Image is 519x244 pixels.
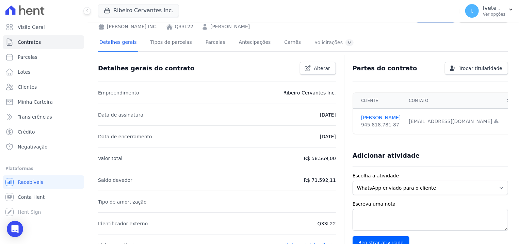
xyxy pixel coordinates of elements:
a: Antecipações [238,34,272,52]
h3: Detalhes gerais do contrato [98,64,194,72]
a: Solicitações0 [313,34,355,52]
span: Contratos [18,39,41,46]
label: Escreva uma nota [353,201,508,208]
a: Visão Geral [3,20,84,34]
p: R$ 71.592,11 [304,176,336,184]
div: 0 [345,39,354,46]
button: I. Ivete . Ver opções [460,1,519,20]
p: Empreendimento [98,89,139,97]
span: Negativação [18,143,48,150]
a: Parcelas [3,50,84,64]
p: Identificador externo [98,220,148,228]
a: Crédito [3,125,84,139]
span: Crédito [18,128,35,135]
p: Data de assinatura [98,111,143,119]
div: 945.818.781-87 [361,121,401,128]
span: Alterar [314,65,330,72]
span: Parcelas [18,54,37,60]
p: [DATE] [320,133,336,141]
span: Visão Geral [18,24,45,31]
span: Lotes [18,69,31,75]
a: Clientes [3,80,84,94]
a: Minha Carteira [3,95,84,109]
div: [PERSON_NAME] INC. [98,23,158,30]
span: I. [471,8,474,13]
div: Solicitações [314,39,354,46]
h3: Partes do contrato [353,64,417,72]
a: Parcelas [204,34,227,52]
span: Minha Carteira [18,99,53,105]
a: Q33L22 [175,23,193,30]
a: Trocar titularidade [445,62,508,75]
label: Escolha a atividade [353,172,508,179]
a: [PERSON_NAME] [361,114,401,121]
a: [PERSON_NAME] [210,23,250,30]
a: Conta Hent [3,190,84,204]
a: Contratos [3,35,84,49]
p: Data de encerramento [98,133,152,141]
a: Alterar [300,62,336,75]
button: Ribeiro Cervantes Inc. [98,4,179,17]
p: Ivete . [483,5,505,12]
div: Plataformas [5,164,81,173]
p: Q33L22 [318,220,336,228]
p: [DATE] [320,111,336,119]
a: Carnês [283,34,302,52]
p: Tipo de amortização [98,198,147,206]
p: Valor total [98,154,123,162]
th: Cliente [353,93,405,109]
a: Negativação [3,140,84,154]
a: Detalhes gerais [98,34,138,52]
span: Conta Hent [18,194,45,201]
th: Contato [405,93,503,109]
a: Lotes [3,65,84,79]
span: Transferências [18,114,52,120]
p: Ver opções [483,12,505,17]
span: Clientes [18,84,37,90]
div: Open Intercom Messenger [7,221,23,237]
p: R$ 58.569,00 [304,154,336,162]
p: Saldo devedor [98,176,132,184]
a: Transferências [3,110,84,124]
a: Recebíveis [3,175,84,189]
span: Trocar titularidade [459,65,502,72]
h3: Adicionar atividade [353,152,420,160]
div: [EMAIL_ADDRESS][DOMAIN_NAME] [409,118,499,125]
span: Recebíveis [18,179,43,186]
a: Tipos de parcelas [149,34,193,52]
p: Ribeiro Cervantes Inc. [283,89,336,97]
